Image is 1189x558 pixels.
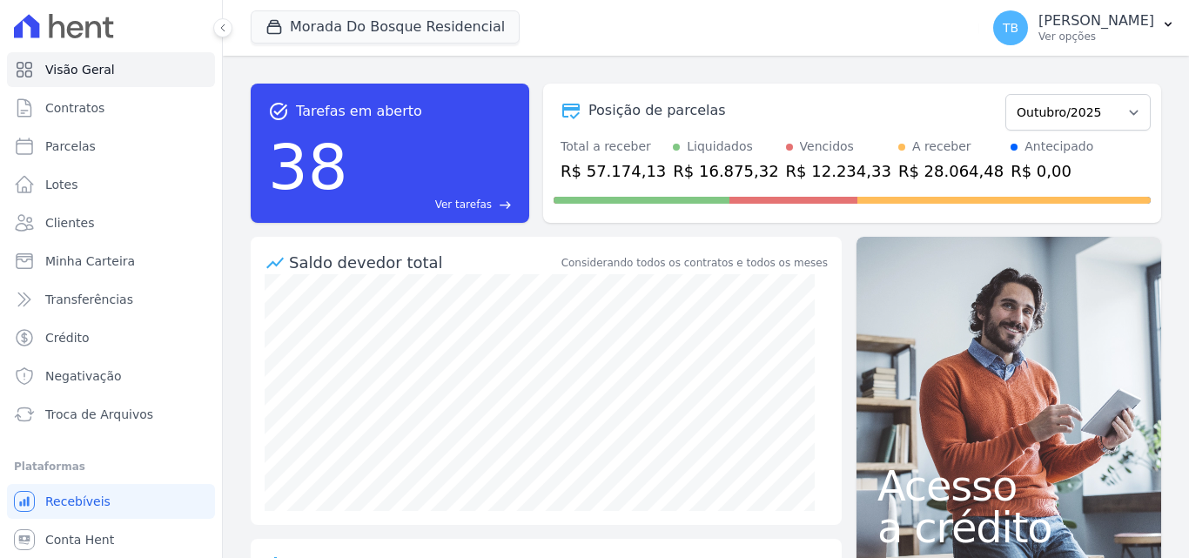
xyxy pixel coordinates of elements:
[561,159,666,183] div: R$ 57.174,13
[45,531,114,548] span: Conta Hent
[673,159,778,183] div: R$ 16.875,32
[877,465,1140,507] span: Acesso
[1011,159,1093,183] div: R$ 0,00
[268,101,289,122] span: task_alt
[268,122,348,212] div: 38
[45,138,96,155] span: Parcelas
[45,406,153,423] span: Troca de Arquivos
[7,484,215,519] a: Recebíveis
[45,367,122,385] span: Negativação
[1024,138,1093,156] div: Antecipado
[7,167,215,202] a: Lotes
[912,138,971,156] div: A receber
[296,101,422,122] span: Tarefas em aberto
[45,214,94,232] span: Clientes
[800,138,854,156] div: Vencidos
[7,522,215,557] a: Conta Hent
[45,291,133,308] span: Transferências
[7,359,215,393] a: Negativação
[289,251,558,274] div: Saldo devedor total
[45,493,111,510] span: Recebíveis
[898,159,1004,183] div: R$ 28.064,48
[786,159,891,183] div: R$ 12.234,33
[7,52,215,87] a: Visão Geral
[1038,30,1154,44] p: Ver opções
[45,252,135,270] span: Minha Carteira
[7,129,215,164] a: Parcelas
[14,456,208,477] div: Plataformas
[45,99,104,117] span: Contratos
[45,329,90,346] span: Crédito
[687,138,753,156] div: Liquidados
[561,138,666,156] div: Total a receber
[588,100,726,121] div: Posição de parcelas
[45,176,78,193] span: Lotes
[435,197,492,212] span: Ver tarefas
[7,397,215,432] a: Troca de Arquivos
[1003,22,1018,34] span: TB
[7,320,215,355] a: Crédito
[1038,12,1154,30] p: [PERSON_NAME]
[7,91,215,125] a: Contratos
[355,197,512,212] a: Ver tarefas east
[499,198,512,212] span: east
[561,255,828,271] div: Considerando todos os contratos e todos os meses
[7,205,215,240] a: Clientes
[7,282,215,317] a: Transferências
[7,244,215,279] a: Minha Carteira
[979,3,1189,52] button: TB [PERSON_NAME] Ver opções
[251,10,520,44] button: Morada Do Bosque Residencial
[877,507,1140,548] span: a crédito
[45,61,115,78] span: Visão Geral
